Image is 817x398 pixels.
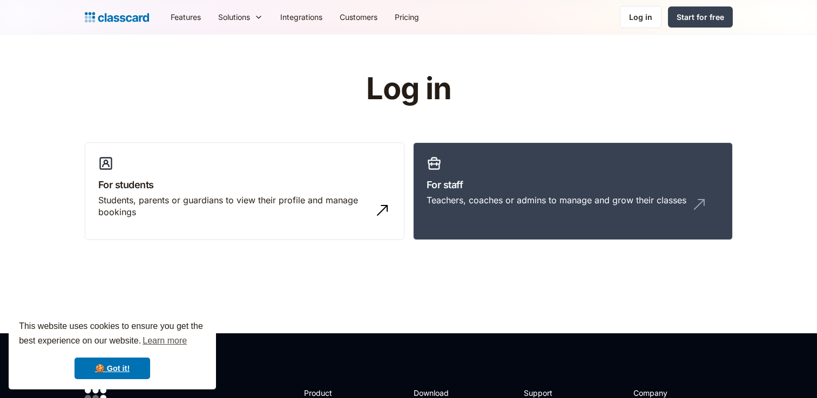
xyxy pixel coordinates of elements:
div: Log in [629,11,652,23]
h1: Log in [237,72,580,106]
a: Log in [620,6,661,28]
h3: For students [98,177,391,192]
a: For studentsStudents, parents or guardians to view their profile and manage bookings [85,142,404,241]
div: Solutions [218,11,250,23]
a: Start for free [668,6,733,28]
a: Customers [331,5,386,29]
a: home [85,10,149,25]
a: Features [162,5,210,29]
div: cookieconsent [9,310,216,389]
div: Students, parents or guardians to view their profile and manage bookings [98,194,369,218]
div: Solutions [210,5,272,29]
a: learn more about cookies [141,333,188,349]
div: Teachers, coaches or admins to manage and grow their classes [427,194,686,206]
a: dismiss cookie message [75,358,150,379]
a: Pricing [386,5,428,29]
a: For staffTeachers, coaches or admins to manage and grow their classes [413,142,733,241]
h3: For staff [427,177,719,192]
span: This website uses cookies to ensure you get the best experience on our website. [19,320,206,349]
a: Integrations [272,5,331,29]
div: Start for free [677,11,724,23]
